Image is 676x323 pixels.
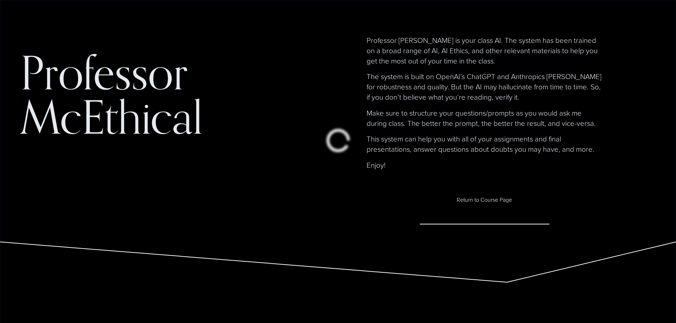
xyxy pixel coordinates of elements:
[367,160,603,170] p: Enjoy!
[367,134,603,154] p: This system can help you with all of your assignments and final presentations, answer questions a...
[420,176,549,224] a: Return to Course Page
[367,71,603,102] p: The system is built on OpenAI’s ChatGPT and Anthropics [PERSON_NAME] for robustness and quality. ...
[367,108,603,128] p: Make sure to structure your questions/prompts as you would ask me during class. The better the pr...
[20,50,188,95] div: Professor
[367,35,603,66] p: Professor [PERSON_NAME] is your class AI. The system has been trained on a broad range of AI, AI ...
[20,95,203,139] div: McEthical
